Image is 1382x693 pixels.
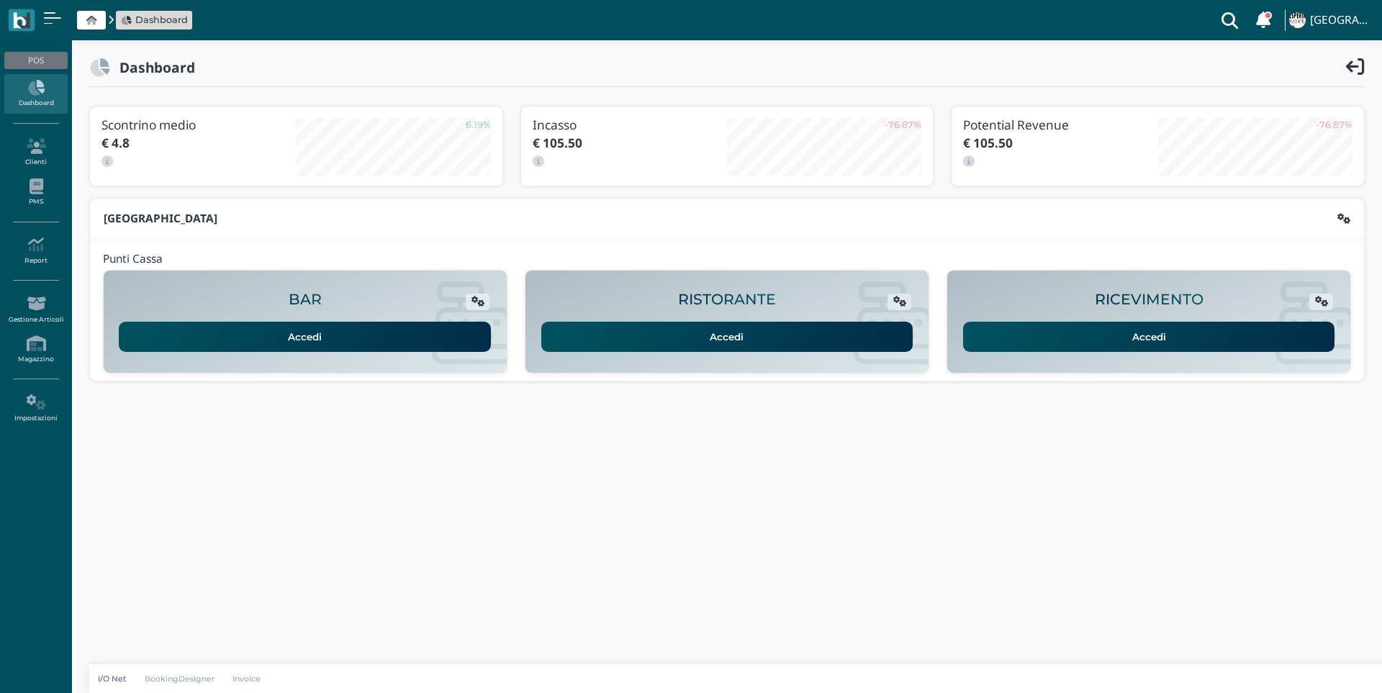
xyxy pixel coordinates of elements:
[101,118,296,132] h3: Scontrino medio
[4,231,67,271] a: Report
[135,13,188,27] span: Dashboard
[678,291,776,308] h2: RISTORANTE
[541,322,913,352] a: Accedi
[1095,291,1203,308] h2: RICEVIMENTO
[110,60,195,75] h2: Dashboard
[1280,648,1370,681] iframe: Help widget launcher
[104,211,217,226] b: [GEOGRAPHIC_DATA]
[1287,3,1373,37] a: ... [GEOGRAPHIC_DATA]
[533,118,727,132] h3: Incasso
[1310,14,1373,27] h4: [GEOGRAPHIC_DATA]
[13,12,30,29] img: logo
[533,135,582,151] b: € 105.50
[4,290,67,330] a: Gestione Articoli
[963,322,1335,352] a: Accedi
[121,13,188,27] a: Dashboard
[4,52,67,69] div: POS
[289,291,322,308] h2: BAR
[119,322,491,352] a: Accedi
[4,173,67,212] a: PMS
[103,253,163,266] h4: Punti Cassa
[4,330,67,369] a: Magazzino
[1289,12,1305,28] img: ...
[4,132,67,172] a: Clienti
[101,135,130,151] b: € 4.8
[963,135,1013,151] b: € 105.50
[963,118,1157,132] h3: Potential Revenue
[4,74,67,114] a: Dashboard
[4,389,67,428] a: Impostazioni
